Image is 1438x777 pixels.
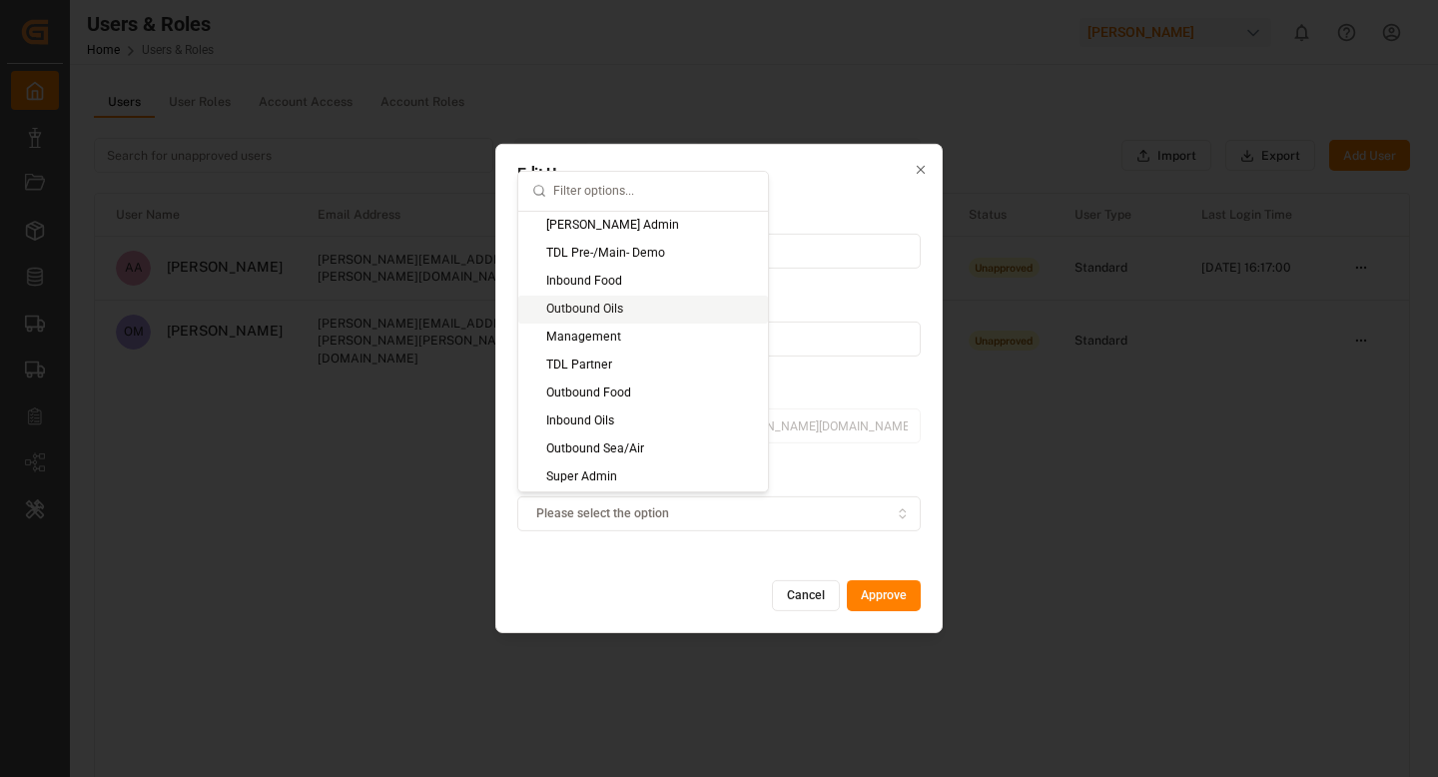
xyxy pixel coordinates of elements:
[518,435,768,463] div: Outbound Sea/Air
[518,212,768,240] div: [PERSON_NAME] Admin
[518,324,768,352] div: Management
[518,380,768,407] div: Outbound Food
[772,580,840,612] button: Cancel
[518,352,768,380] div: TDL Partner
[518,268,768,296] div: Inbound Food
[518,407,768,435] div: Inbound Oils
[553,172,754,211] input: Filter options...
[536,504,669,522] span: Please select the option
[518,463,768,491] div: Super Admin
[517,166,921,182] h2: Edit User
[518,212,768,491] div: Suggestions
[847,580,921,612] button: Approve
[518,296,768,324] div: Outbound Oils
[518,240,768,268] div: TDL Pre-/Main- Demo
